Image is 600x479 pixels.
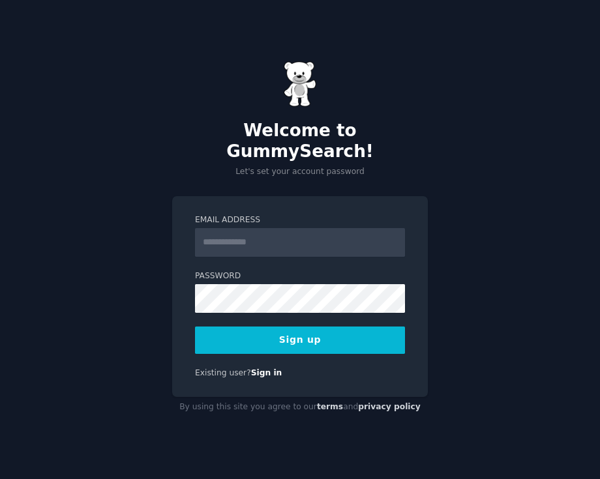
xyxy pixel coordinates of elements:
h2: Welcome to GummySearch! [172,121,428,162]
a: terms [317,402,343,411]
label: Password [195,270,405,282]
img: Gummy Bear [284,61,316,107]
a: Sign in [251,368,282,377]
span: Existing user? [195,368,251,377]
label: Email Address [195,214,405,226]
button: Sign up [195,327,405,354]
a: privacy policy [358,402,421,411]
div: By using this site you agree to our and [172,397,428,418]
p: Let's set your account password [172,166,428,178]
